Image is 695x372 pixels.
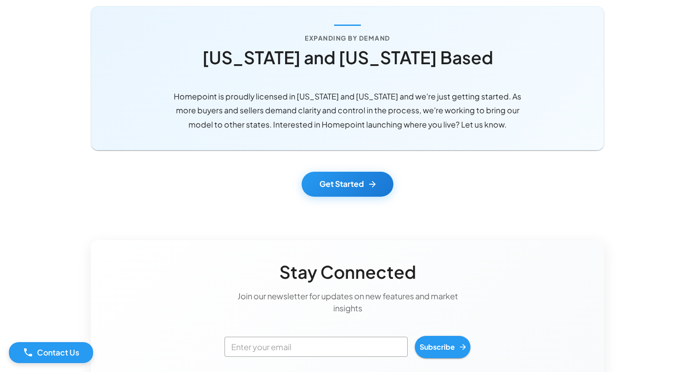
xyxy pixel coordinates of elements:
p: Join our newsletter for updates on new features and market insights [225,290,470,314]
h4: [US_STATE] and [US_STATE] Based [202,47,493,68]
h4: Stay Connected [279,261,416,283]
a: Get Started [302,172,393,197]
input: Enter your email [225,337,408,357]
button: Subscribe [415,336,470,358]
h6: Expanding by Demand [305,33,390,43]
p: Homepoint is proudly licensed in [US_STATE] and [US_STATE] and we're just getting started. As mor... [169,90,526,132]
p: Contact Us [37,347,79,358]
